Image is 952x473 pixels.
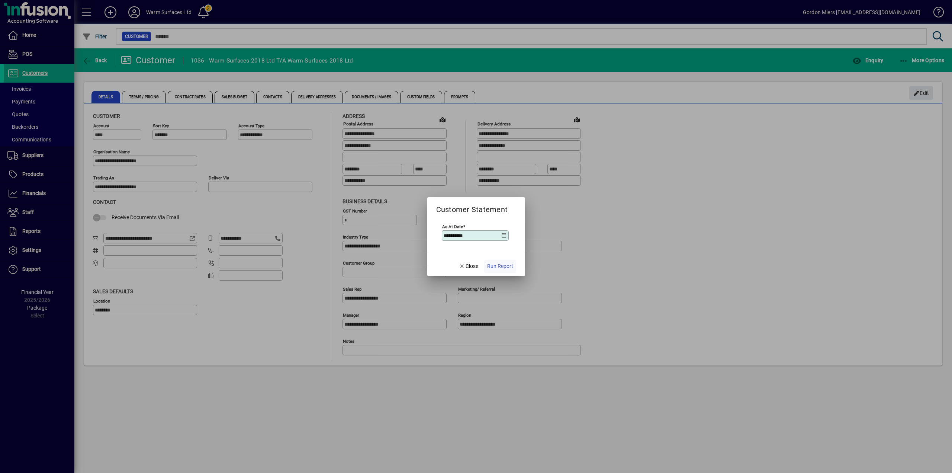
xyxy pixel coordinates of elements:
[456,260,481,273] button: Close
[487,262,513,270] span: Run Report
[442,224,463,229] mat-label: As at Date
[427,197,517,215] h2: Customer Statement
[459,262,478,270] span: Close
[484,260,516,273] button: Run Report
